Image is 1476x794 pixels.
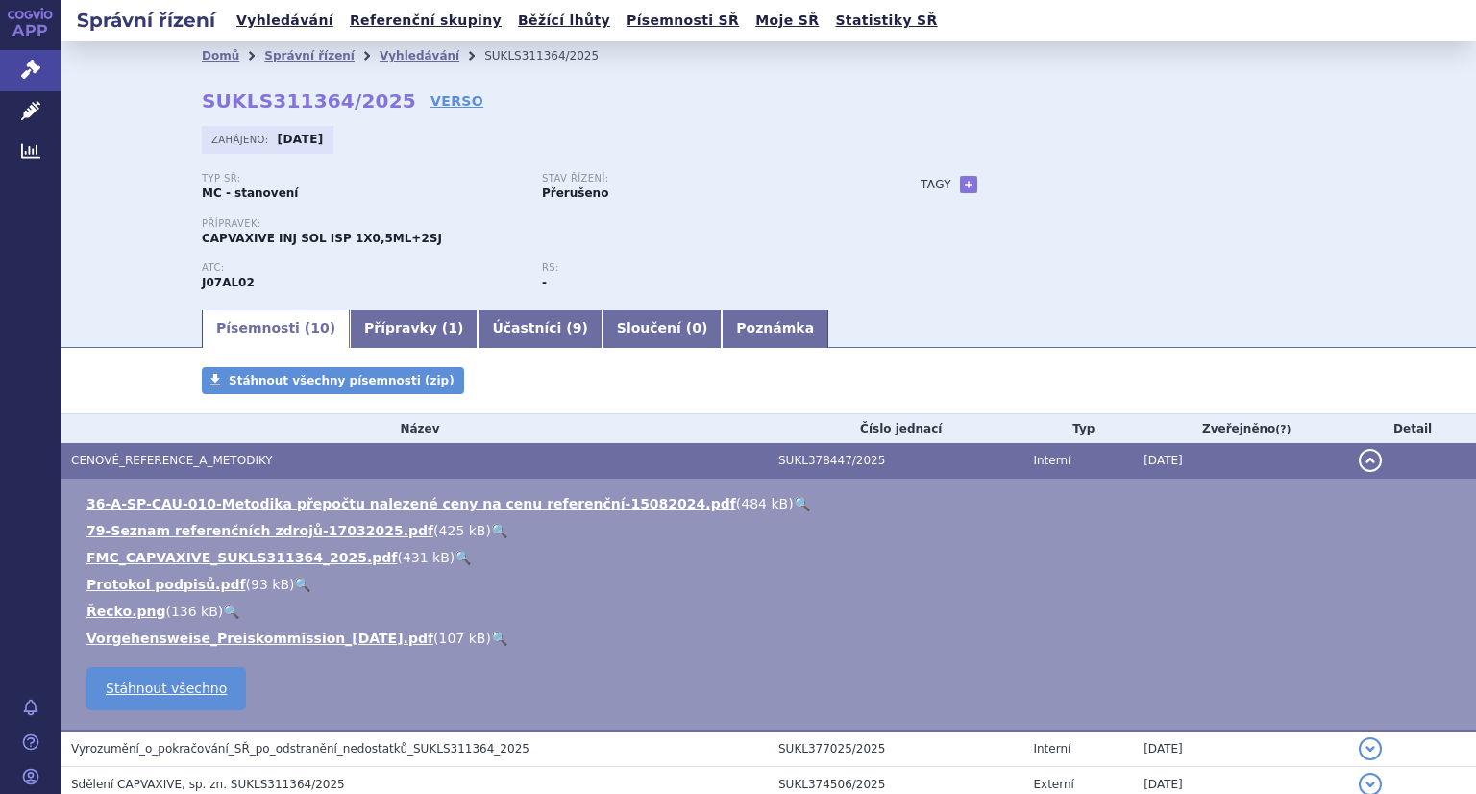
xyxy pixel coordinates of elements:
td: [DATE] [1134,731,1349,767]
li: ( ) [86,521,1457,540]
a: 🔍 [794,496,810,511]
a: 🔍 [294,577,310,592]
a: Přípravky (1) [350,310,478,348]
a: Písemnosti (10) [202,310,350,348]
a: Řecko.png [86,604,165,619]
a: Stáhnout všechny písemnosti (zip) [202,367,464,394]
th: Typ [1023,414,1134,443]
th: Název [61,414,769,443]
span: 431 kB [403,550,450,565]
h2: Správní řízení [61,7,231,34]
span: 425 kB [439,523,486,538]
a: VERSO [430,91,483,111]
a: Stáhnout všechno [86,667,246,710]
li: ( ) [86,629,1457,648]
span: CENOVÉ_REFERENCE_A_METODIKY [71,454,273,467]
a: Vyhledávání [380,49,459,62]
th: Číslo jednací [769,414,1023,443]
a: Statistiky SŘ [829,8,943,34]
td: [DATE] [1134,443,1349,479]
a: 36-A-SP-CAU-010-Metodika přepočtu nalezené ceny na cenu referenční-15082024.pdf [86,496,736,511]
span: Stáhnout všechny písemnosti (zip) [229,374,455,387]
td: SUKL378447/2025 [769,443,1023,479]
strong: MC - stanovení [202,186,298,200]
li: ( ) [86,602,1457,621]
strong: SUKLS311364/2025 [202,89,416,112]
a: Poznámka [722,310,828,348]
strong: PNEUMOCOCCUS, PURIFIKOVANÉ POLYSACHARIDOVÉ ANTIGENY KONJUGOVANÉ [202,276,255,289]
span: Externí [1033,778,1073,791]
a: 🔍 [491,631,507,646]
span: 0 [692,320,701,335]
a: Referenční skupiny [344,8,507,34]
abbr: (?) [1275,423,1291,436]
span: Sdělení CAPVAXIVE, sp. zn. SUKLS311364/2025 [71,778,345,791]
td: SUKL377025/2025 [769,731,1023,767]
a: 🔍 [455,550,471,565]
a: Vyhledávání [231,8,339,34]
a: Vorgehensweise_Preiskommission_[DATE].pdf [86,631,433,646]
span: Vyrozumění_o_pokračování_SŘ_po_odstranění_nedostatků_SUKLS311364_2025 [71,742,529,756]
a: 🔍 [223,604,239,619]
span: 10 [310,320,329,335]
span: Interní [1033,742,1070,756]
a: Domů [202,49,239,62]
span: 1 [448,320,457,335]
p: RS: [542,262,863,274]
span: 93 kB [251,577,289,592]
th: Zveřejněno [1134,414,1349,443]
a: Písemnosti SŘ [621,8,745,34]
span: 107 kB [439,631,486,646]
a: Moje SŘ [750,8,824,34]
span: CAPVAXIVE INJ SOL ISP 1X0,5ML+2SJ [202,232,442,245]
strong: Přerušeno [542,186,608,200]
h3: Tagy [921,173,951,196]
span: 9 [573,320,582,335]
button: detail [1359,737,1382,760]
p: Stav řízení: [542,173,863,185]
span: Zahájeno: [211,132,272,147]
a: Protokol podpisů.pdf [86,577,246,592]
th: Detail [1349,414,1476,443]
a: 79-Seznam referenčních zdrojů-17032025.pdf [86,523,433,538]
a: + [960,176,977,193]
li: ( ) [86,575,1457,594]
a: Účastníci (9) [478,310,602,348]
strong: - [542,276,547,289]
a: Sloučení (0) [603,310,722,348]
li: ( ) [86,548,1457,567]
strong: [DATE] [278,133,324,146]
li: SUKLS311364/2025 [484,41,624,70]
button: detail [1359,449,1382,472]
a: FMC_CAPVAXIVE_SUKLS311364_2025.pdf [86,550,397,565]
li: ( ) [86,494,1457,513]
a: Běžící lhůty [512,8,616,34]
span: 484 kB [741,496,788,511]
a: 🔍 [491,523,507,538]
a: Správní řízení [264,49,355,62]
span: Interní [1033,454,1070,467]
p: Přípravek: [202,218,882,230]
p: Typ SŘ: [202,173,523,185]
span: 136 kB [171,604,218,619]
p: ATC: [202,262,523,274]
